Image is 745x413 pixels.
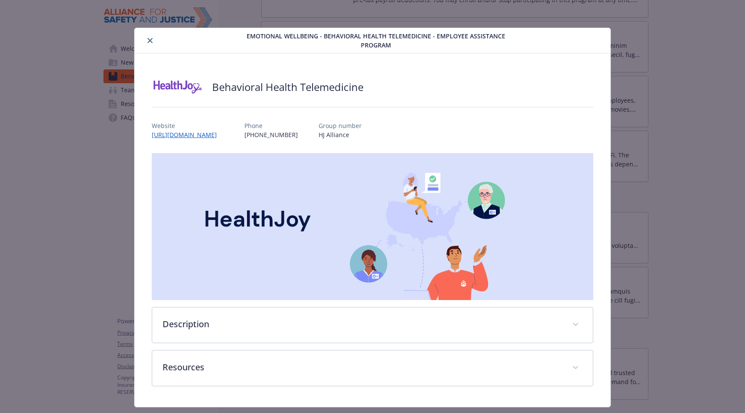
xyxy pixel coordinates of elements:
[152,74,203,100] img: HealthJoy, LLC
[212,80,363,94] h2: Behavioral Health Telemedicine
[75,28,670,407] div: details for plan Emotional Wellbeing - Behavioral Health Telemedicine - Employee Assistance Program
[235,31,517,50] span: Emotional Wellbeing - Behavioral Health Telemedicine - Employee Assistance Program
[152,153,593,300] img: banner
[244,121,298,130] p: Phone
[163,318,562,331] p: Description
[319,130,362,139] p: HJ Alliance
[244,130,298,139] p: [PHONE_NUMBER]
[152,131,224,139] a: [URL][DOMAIN_NAME]
[152,121,224,130] p: Website
[152,350,593,386] div: Resources
[163,361,562,374] p: Resources
[152,307,593,343] div: Description
[145,35,155,46] button: close
[319,121,362,130] p: Group number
